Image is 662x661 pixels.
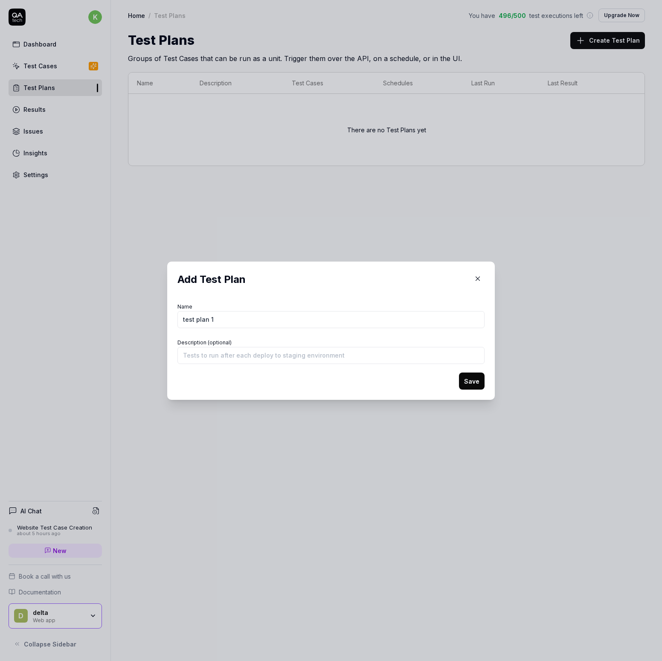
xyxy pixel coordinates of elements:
button: Save [459,373,485,390]
input: Regression Tests [177,311,485,328]
h2: Add Test Plan [177,272,485,287]
label: Description (optional) [177,339,232,346]
label: Name [177,303,192,310]
button: Close Modal [471,272,485,285]
input: Tests to run after each deploy to staging environment [177,347,485,364]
